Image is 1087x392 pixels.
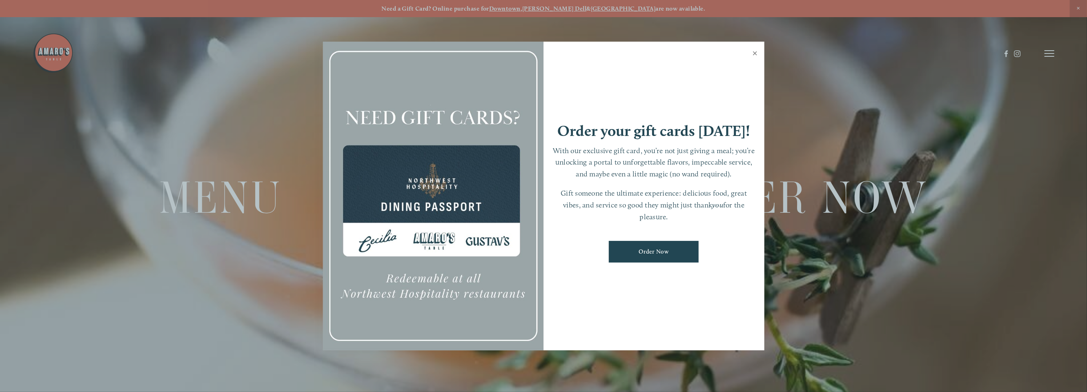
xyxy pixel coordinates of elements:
p: With our exclusive gift card, you’re not just giving a meal; you’re unlocking a portal to unforge... [552,145,756,180]
a: Order Now [609,241,699,263]
p: Gift someone the ultimate experience: delicious food, great vibes, and service so good they might... [552,187,756,223]
em: you [712,200,723,209]
a: Close [747,43,763,66]
h1: Order your gift cards [DATE]! [557,123,750,138]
